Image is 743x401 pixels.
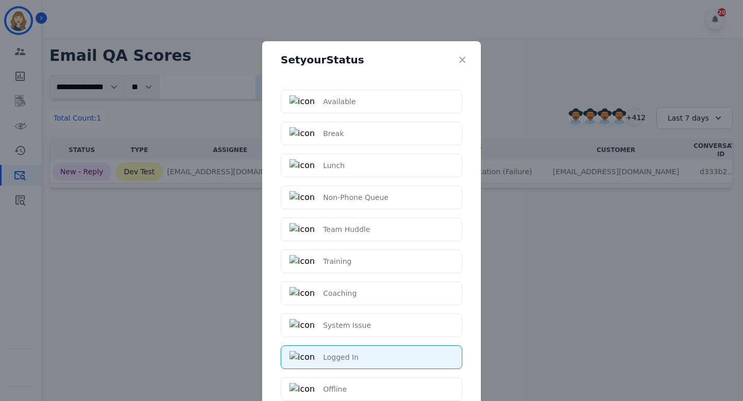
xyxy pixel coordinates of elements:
[323,128,344,139] p: Break
[323,256,351,266] p: Training
[289,159,315,172] img: icon
[323,352,359,362] p: Logged In
[289,255,315,268] img: icon
[323,160,345,171] p: Lunch
[323,192,389,203] p: Non-Phone Queue
[323,384,347,394] p: Offline
[289,319,315,331] img: icon
[323,96,356,107] p: Available
[289,95,315,108] img: icon
[281,55,364,65] h5: Set your Status
[289,383,315,395] img: icon
[289,351,315,363] img: icon
[289,223,315,236] img: icon
[323,320,371,330] p: System Issue
[323,224,370,235] p: Team Huddle
[289,287,315,299] img: icon
[289,127,315,140] img: icon
[289,191,315,204] img: icon
[323,288,357,298] p: Coaching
